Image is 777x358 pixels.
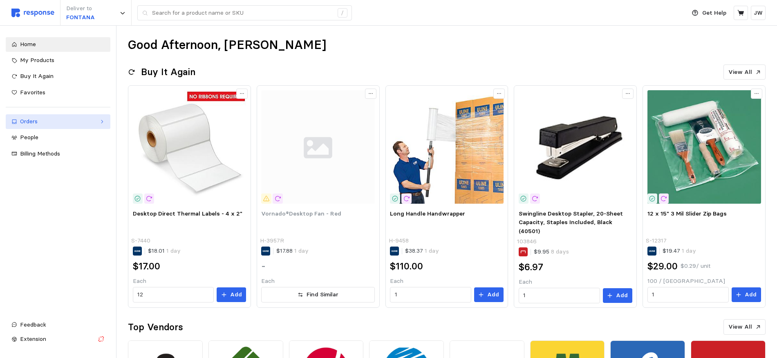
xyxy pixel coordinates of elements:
[647,90,761,204] img: S-12317
[6,114,110,129] a: Orders
[261,260,266,273] h2: -
[6,69,110,84] a: Buy It Again
[20,40,36,48] span: Home
[307,290,338,299] p: Find Similar
[20,72,54,80] span: Buy It Again
[395,287,467,302] input: Qty
[423,247,439,254] span: 1 day
[217,287,246,302] button: Add
[519,261,543,274] h2: $6.97
[276,247,309,256] p: $17.88
[20,56,54,64] span: My Products
[647,210,727,217] span: 12 x 15" 3 Mil Slider Zip Bags
[338,8,347,18] div: /
[549,248,569,255] span: 8 days
[6,130,110,145] a: People
[390,210,465,217] span: Long Handle Handwrapper
[261,287,375,302] button: Find Similar
[6,37,110,52] a: Home
[517,237,537,246] p: 103846
[261,277,375,286] p: Each
[6,53,110,68] a: My Products
[487,290,499,299] p: Add
[723,64,766,80] button: View All
[728,322,752,331] p: View All
[66,13,95,22] p: FONTANA
[6,85,110,100] a: Favorites
[230,290,242,299] p: Add
[681,262,710,271] p: $0.29 / unit
[405,247,439,256] p: $38.37
[652,287,724,302] input: Qty
[6,147,110,161] a: Billing Methods
[745,290,757,299] p: Add
[474,287,504,302] button: Add
[128,37,326,53] h1: Good Afternoon, [PERSON_NAME]
[293,247,309,254] span: 1 day
[723,319,766,335] button: View All
[152,6,333,20] input: Search for a product name or SKU
[133,277,246,286] p: Each
[702,9,726,18] p: Get Help
[6,318,110,332] button: Feedback
[534,247,569,256] p: $9.95
[519,90,632,204] img: 8303AA92-88E9-4826-B75886B50E477C98_sc7
[11,9,54,17] img: svg%3e
[687,5,731,21] button: Get Help
[519,210,623,235] span: Swingline Desktop Stapler, 20-Sheet Capacity, Staples Included, Black (40501)
[165,247,181,254] span: 1 day
[261,90,375,204] img: svg%3e
[148,247,181,256] p: $18.01
[66,4,95,13] p: Deliver to
[6,332,110,347] button: Extension
[603,288,632,303] button: Add
[20,133,38,141] span: People
[646,236,667,245] p: S-12317
[647,277,761,286] p: 100 / [GEOGRAPHIC_DATA]
[390,277,504,286] p: Each
[390,90,504,204] img: H-9458
[519,278,632,287] p: Each
[680,247,696,254] span: 1 day
[137,287,209,302] input: Qty
[261,210,341,217] span: Vornado®Desktop Fan - Red
[20,89,45,96] span: Favorites
[133,90,246,204] img: S-7440_txt_USEng
[133,260,160,273] h2: $17.00
[131,236,150,245] p: S-7440
[20,150,60,157] span: Billing Methods
[260,236,284,245] p: H-3957R
[128,321,183,334] h2: Top Vendors
[732,287,761,302] button: Add
[133,210,242,217] span: Desktop Direct Thermal Labels - 4 x 2"
[663,247,696,256] p: $19.47
[20,321,46,328] span: Feedback
[389,236,409,245] p: H-9458
[141,66,195,78] h2: Buy It Again
[20,117,96,126] div: Orders
[20,335,46,342] span: Extension
[616,291,628,300] p: Add
[647,260,678,273] h2: $29.00
[751,6,766,20] button: JW
[390,260,423,273] h2: $110.00
[754,9,763,18] p: JW
[728,68,752,77] p: View All
[523,288,595,303] input: Qty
